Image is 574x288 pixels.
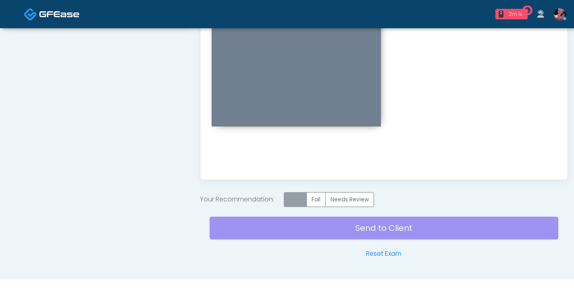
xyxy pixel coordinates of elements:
[39,10,79,18] img: Docovia
[200,192,568,207] div: Your Recommendation:
[24,8,37,21] img: Docovia
[306,192,326,207] label: Fail
[366,249,401,259] a: Reset Exam
[491,6,532,23] a: 2 2m 1s
[499,10,503,18] div: 2
[284,192,307,207] label: Pass
[6,3,31,27] button: Open LiveChat chat widget
[507,10,524,18] div: 2m 1s
[554,8,566,21] img: Lindsey Morgan
[325,192,374,207] label: Needs Review
[24,1,79,27] a: Docovia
